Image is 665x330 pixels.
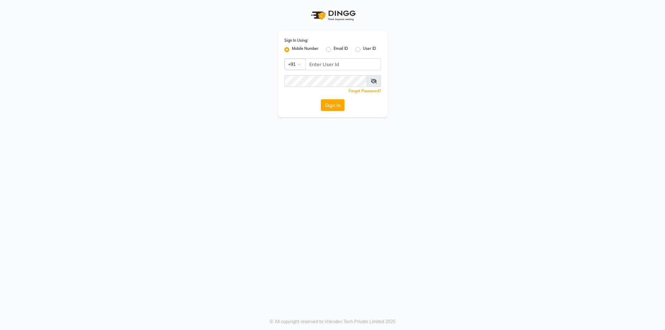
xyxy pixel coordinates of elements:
a: Forgot Password? [349,89,381,93]
input: Username [305,58,381,70]
label: Sign In Using: [284,38,308,43]
img: logo1.svg [308,6,358,25]
label: Email ID [334,46,348,53]
input: Username [284,75,367,87]
label: Mobile Number [292,46,319,53]
label: User ID [363,46,376,53]
button: Sign In [321,99,345,111]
